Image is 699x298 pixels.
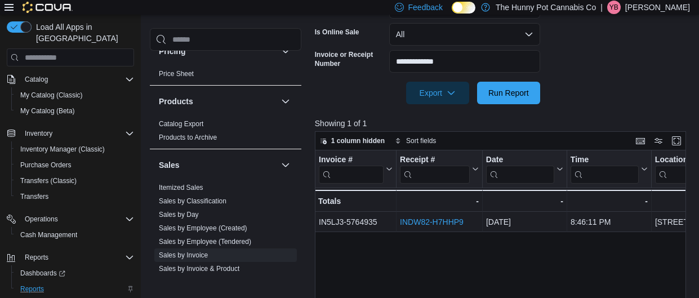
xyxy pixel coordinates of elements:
span: Reports [25,253,48,262]
span: Feedback [408,2,443,13]
div: Receipt # [400,155,470,166]
span: Inventory Manager (Classic) [16,143,134,156]
span: 1 column hidden [331,136,385,145]
a: Dashboards [11,265,139,281]
div: - [571,194,648,208]
span: Operations [25,215,58,224]
span: Itemized Sales [159,183,203,192]
span: Sales by Employee (Created) [159,224,247,233]
a: Inventory Manager (Classic) [16,143,109,156]
span: Sales by Invoice & Product [159,264,239,273]
button: Operations [2,211,139,227]
span: Sales by Invoice [159,251,208,260]
span: Products to Archive [159,133,217,142]
span: YB [609,1,618,14]
a: Sales by Invoice [159,251,208,259]
span: Cash Management [20,230,77,239]
div: Totals [318,194,393,208]
a: Catalog Export [159,120,203,128]
button: Keyboard shortcuts [634,134,647,148]
a: Sales by Invoice & Product [159,265,239,273]
span: Sales by Employee (Tendered) [159,237,251,246]
a: My Catalog (Beta) [16,104,79,118]
span: My Catalog (Beta) [16,104,134,118]
button: Products [159,96,277,107]
button: Reports [2,250,139,265]
button: Catalog [20,73,52,86]
span: Reports [16,282,134,296]
button: Date [486,155,563,184]
button: Transfers [11,189,139,204]
span: My Catalog (Classic) [16,88,134,102]
div: 8:46:11 PM [571,216,648,229]
a: Transfers [16,190,53,203]
span: Inventory Manager (Classic) [20,145,105,154]
span: Dashboards [20,269,65,278]
a: Purchase Orders [16,158,76,172]
button: My Catalog (Classic) [11,87,139,103]
h3: Sales [159,159,180,171]
button: Reports [20,251,53,264]
span: Dashboards [16,266,134,280]
div: Date [486,155,554,184]
span: Transfers (Classic) [20,176,77,185]
span: Inventory [20,127,134,140]
div: - [400,194,479,208]
button: Display options [652,134,665,148]
span: Cash Management [16,228,134,242]
p: The Hunny Pot Cannabis Co [496,1,596,14]
button: Inventory Manager (Classic) [11,141,139,157]
span: Catalog [25,75,48,84]
button: Cash Management [11,227,139,243]
div: Invoice # [319,155,384,166]
a: Dashboards [16,266,70,280]
button: Receipt # [400,155,479,184]
button: All [389,23,540,46]
span: Sort fields [406,136,436,145]
span: Operations [20,212,134,226]
a: Cash Management [16,228,82,242]
button: Reports [11,281,139,297]
button: Pricing [279,45,292,58]
span: Reports [20,251,134,264]
div: Date [486,155,554,166]
a: Reports [16,282,48,296]
button: Sales [159,159,277,171]
button: Pricing [159,46,277,57]
button: Time [571,155,648,184]
button: 1 column hidden [315,134,389,148]
p: Showing 1 of 1 [315,118,690,129]
div: Time [571,155,639,184]
div: Pricing [150,67,301,85]
span: Load All Apps in [GEOGRAPHIC_DATA] [32,21,134,44]
button: Sales [279,158,292,172]
a: Itemized Sales [159,184,203,192]
button: Export [406,82,469,104]
a: Sales by Employee (Created) [159,224,247,232]
span: Export [413,82,462,104]
span: Inventory [25,129,52,138]
button: Run Report [477,82,540,104]
span: Transfers [16,190,134,203]
div: IN5LJ3-5764935 [319,216,393,229]
div: Receipt # URL [400,155,470,184]
p: | [600,1,603,14]
span: Price Sheet [159,69,194,78]
span: My Catalog (Beta) [20,106,75,115]
span: My Catalog (Classic) [20,91,83,100]
span: Run Report [488,87,529,99]
div: [DATE] [486,216,563,229]
button: Transfers (Classic) [11,173,139,189]
button: Invoice # [319,155,393,184]
label: Invoice or Receipt Number [315,50,385,68]
label: Is Online Sale [315,28,359,37]
button: Operations [20,212,63,226]
a: Products to Archive [159,134,217,141]
button: Enter fullscreen [670,134,683,148]
a: Transfers (Classic) [16,174,81,188]
button: Inventory [20,127,57,140]
button: Inventory [2,126,139,141]
img: Cova [23,2,73,13]
span: Transfers (Classic) [16,174,134,188]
